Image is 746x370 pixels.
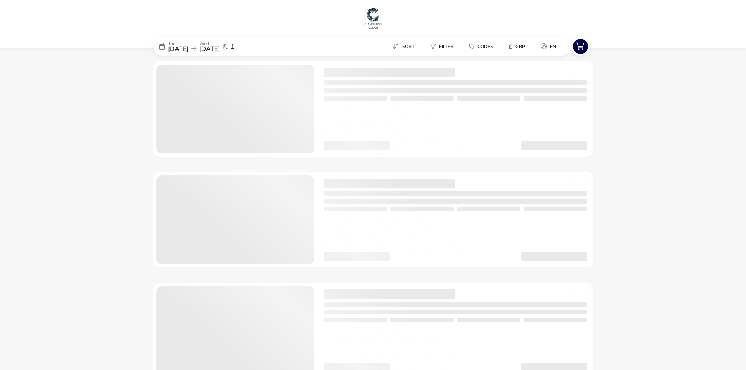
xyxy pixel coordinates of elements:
[386,41,424,52] naf-pibe-menu-bar-item: Sort
[424,41,460,52] button: Filter
[535,41,565,52] naf-pibe-menu-bar-item: en
[535,41,562,52] button: en
[515,43,525,50] span: GBP
[168,41,188,46] p: Tue
[502,41,531,52] button: £GBP
[439,43,453,50] span: Filter
[477,43,493,50] span: Codes
[199,41,220,46] p: Wed
[463,41,499,52] button: Codes
[424,41,463,52] naf-pibe-menu-bar-item: Filter
[363,6,383,30] img: Main Website
[402,43,414,50] span: Sort
[463,41,502,52] naf-pibe-menu-bar-item: Codes
[168,45,188,53] span: [DATE]
[550,43,556,50] span: en
[231,43,235,50] span: 1
[509,43,512,51] i: £
[153,37,271,56] div: Tue[DATE]Wed[DATE]1
[502,41,535,52] naf-pibe-menu-bar-item: £GBP
[386,41,421,52] button: Sort
[199,45,220,53] span: [DATE]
